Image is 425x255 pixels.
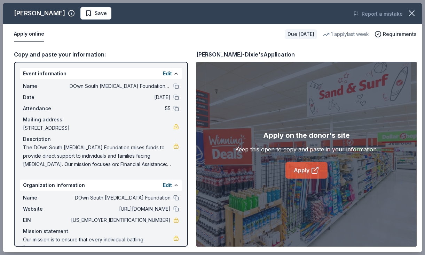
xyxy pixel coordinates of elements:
[23,216,70,224] span: EIN
[163,69,172,78] button: Edit
[23,143,173,168] span: The DOwn South [MEDICAL_DATA] Foundation raises funds to provide direct support to individuals an...
[23,104,70,113] span: Attendance
[235,145,378,153] div: Keep this open to copy and paste in your information.
[23,135,179,143] div: Description
[70,205,171,213] span: [URL][DOMAIN_NAME]
[23,194,70,202] span: Name
[263,130,350,141] div: Apply on the donor's site
[70,93,171,102] span: [DATE]
[23,115,179,124] div: Mailing address
[70,82,171,90] span: DOwn South [MEDICAL_DATA] Foundation's "Pulls for a Purpose" Clay Shoot
[163,181,172,189] button: Edit
[20,180,182,191] div: Organization information
[23,227,179,235] div: Mission statement
[23,124,173,132] span: [STREET_ADDRESS]
[14,50,188,59] div: Copy and paste your information:
[375,30,417,38] button: Requirements
[70,104,171,113] span: 55
[70,216,171,224] span: [US_EMPLOYER_IDENTIFICATION_NUMBER]
[383,30,417,38] span: Requirements
[80,7,111,20] button: Save
[23,93,70,102] span: Date
[70,194,171,202] span: DOwn South [MEDICAL_DATA] Foundation
[14,27,44,42] button: Apply online
[323,30,369,38] div: 1 apply last week
[14,8,65,19] div: [PERSON_NAME]
[353,10,403,18] button: Report a mistake
[285,162,328,179] a: Apply
[23,82,70,90] span: Name
[20,68,182,79] div: Event information
[95,9,107,17] span: Save
[285,29,317,39] div: Due [DATE]
[196,50,295,59] div: [PERSON_NAME]-Dixie's Application
[23,205,70,213] span: Website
